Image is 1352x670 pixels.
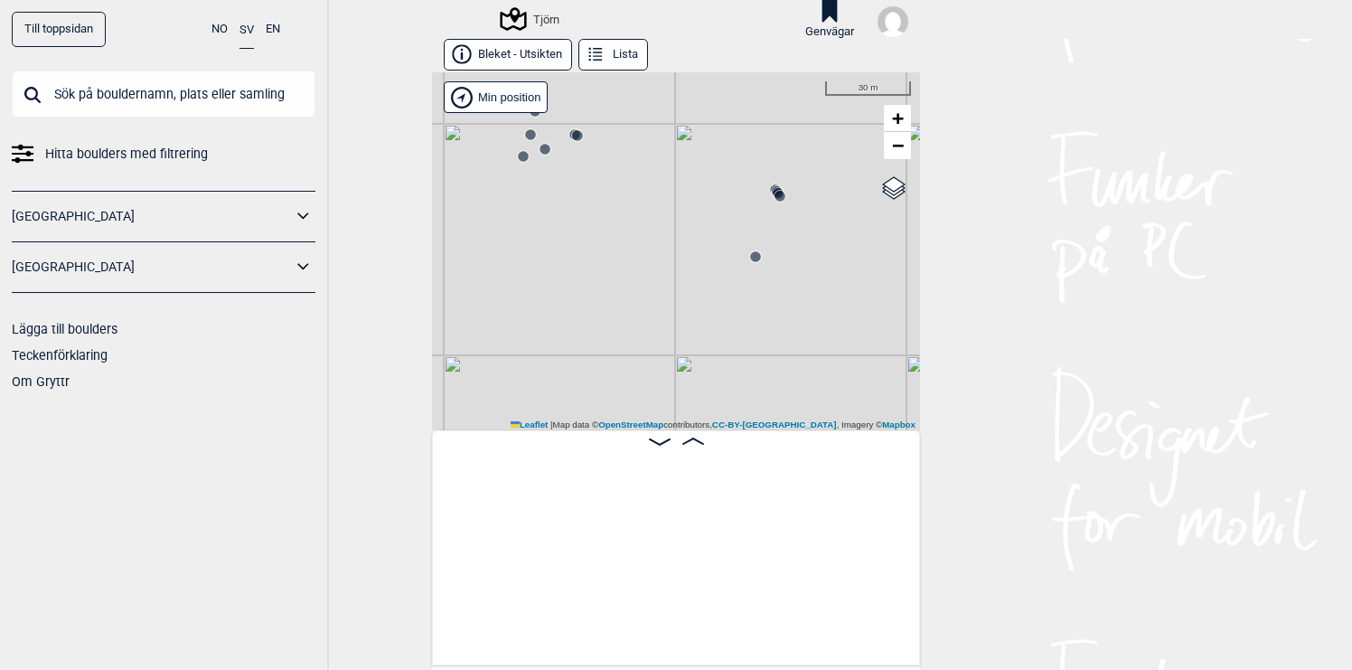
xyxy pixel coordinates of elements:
span: + [892,107,904,129]
a: Layers [877,168,911,208]
input: Sök på bouldernamn, plats eller samling [12,71,315,118]
a: Hitta boulders med filtrering [12,141,315,167]
div: Tjörn [502,8,559,30]
span: Hitta boulders med filtrering [45,141,208,167]
a: Leaflet [511,420,548,429]
div: Map data © contributors, , Imagery © [506,419,920,431]
a: Till toppsidan [12,12,106,47]
a: CC-BY-[GEOGRAPHIC_DATA] [712,420,837,429]
button: NO [211,12,228,47]
span: − [892,134,904,156]
a: [GEOGRAPHIC_DATA] [12,203,292,230]
img: User fallback1 [878,6,908,37]
a: Lägga till boulders [12,322,117,336]
button: EN [266,12,280,47]
button: Lista [578,39,648,71]
span: | [550,420,553,429]
div: 30 m [825,81,911,96]
button: Bleket - Utsikten [444,39,572,71]
div: Vis min position [444,81,548,113]
a: Zoom in [884,105,911,132]
a: OpenStreetMap [598,420,663,429]
a: Om Gryttr [12,374,70,389]
a: Zoom out [884,132,911,159]
a: [GEOGRAPHIC_DATA] [12,254,292,280]
button: SV [239,12,254,49]
a: Teckenförklaring [12,348,108,363]
a: Mapbox [882,420,915,429]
